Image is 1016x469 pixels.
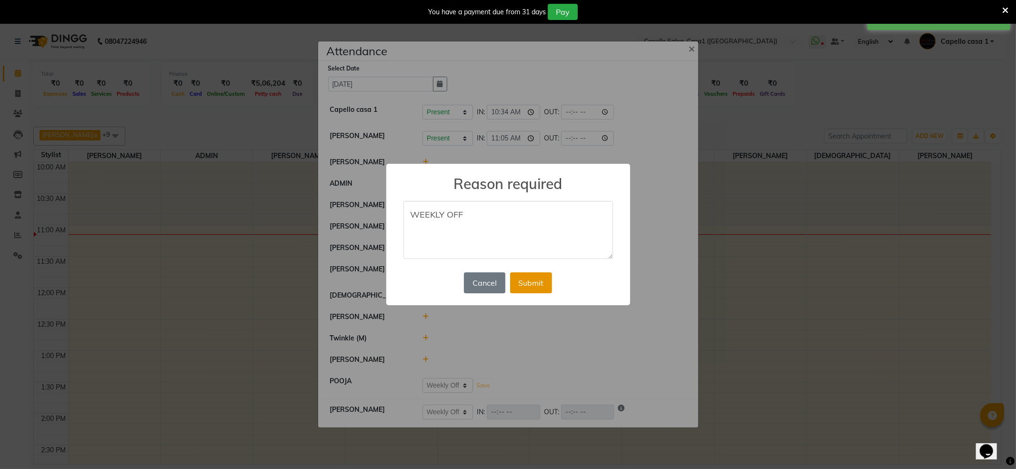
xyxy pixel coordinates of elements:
iframe: chat widget [976,431,1006,459]
button: Cancel [464,272,505,293]
h2: Reason required [386,164,630,192]
button: Submit [510,272,552,293]
button: Pay [548,4,578,20]
div: You have a payment due from 31 days [428,7,546,17]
